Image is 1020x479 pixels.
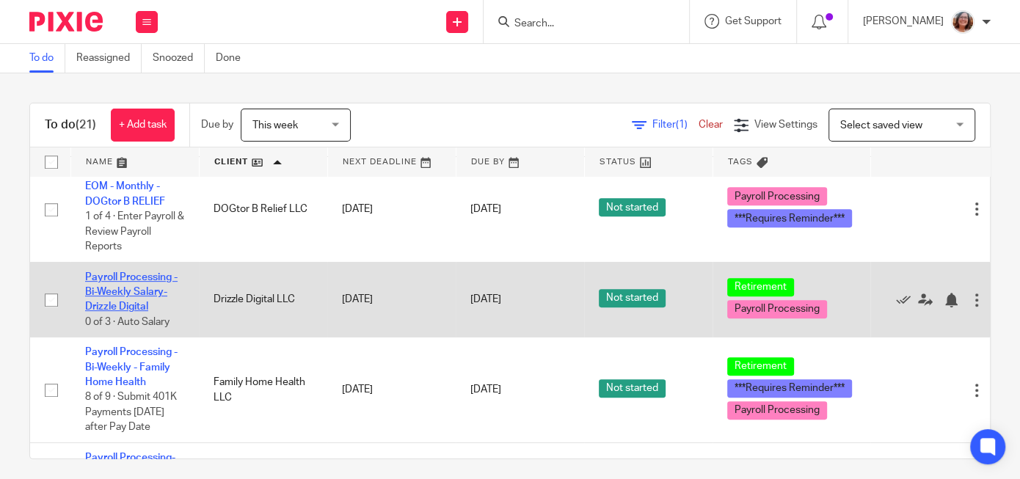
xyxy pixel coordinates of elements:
span: Payroll Processing [727,401,827,420]
span: 1 of 4 · Enter Payroll & Review Payroll Reports [85,211,184,252]
span: Select saved view [840,120,922,131]
a: Snoozed [153,44,205,73]
img: Pixie [29,12,103,32]
span: (21) [76,119,96,131]
a: Payroll Processing-Fossil Creek [85,453,175,478]
p: [PERSON_NAME] [863,14,944,29]
a: + Add task [111,109,175,142]
img: LB%20Reg%20Headshot%208-2-23.jpg [951,10,975,34]
td: Drizzle Digital LLC [199,262,327,337]
a: Mark as done [896,292,918,307]
span: Retirement [727,278,794,296]
span: Payroll Processing [727,187,827,205]
span: [DATE] [470,204,501,214]
span: Payroll Processing [727,300,827,318]
span: View Settings [754,120,817,130]
span: This week [252,120,298,131]
a: Done [216,44,252,73]
td: [DATE] [327,262,456,337]
a: To do [29,44,65,73]
span: Not started [599,379,666,398]
a: Reassigned [76,44,142,73]
a: Payroll Processing - EOM - Monthly - DOGtor B RELIEF [85,167,178,207]
span: 0 of 3 · Auto Salary [85,317,170,327]
span: Get Support [725,16,782,26]
span: [DATE] [470,385,501,395]
span: (1) [676,120,688,130]
input: Search [513,18,645,31]
td: [DATE] [327,157,456,263]
span: Filter [652,120,699,130]
td: Family Home Health LLC [199,337,327,443]
a: Clear [699,120,723,130]
span: [DATE] [470,294,501,304]
a: Payroll Processing - Bi-Weekly Salary-Drizzle Digital [85,272,178,312]
span: Not started [599,198,666,216]
span: 8 of 9 · Submit 401K Payments [DATE] after Pay Date [85,392,177,433]
a: Payroll Processing - Bi-Weekly - Family Home Health [85,347,178,387]
h1: To do [45,117,96,133]
span: Not started [599,289,666,307]
span: Tags [728,158,753,166]
span: Retirement [727,357,794,376]
p: Due by [201,117,233,132]
td: [DATE] [327,337,456,443]
td: DOGtor B Relief LLC [199,157,327,263]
